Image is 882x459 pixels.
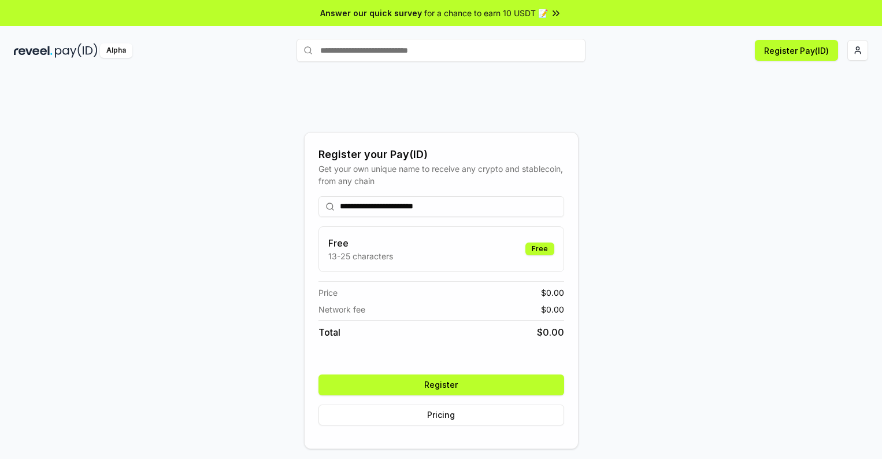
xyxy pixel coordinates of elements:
[100,43,132,58] div: Alpha
[755,40,838,61] button: Register Pay(ID)
[541,287,564,299] span: $ 0.00
[318,325,340,339] span: Total
[55,43,98,58] img: pay_id
[424,7,548,19] span: for a chance to earn 10 USDT 📝
[541,303,564,315] span: $ 0.00
[320,7,422,19] span: Answer our quick survey
[318,146,564,163] div: Register your Pay(ID)
[537,325,564,339] span: $ 0.00
[318,287,338,299] span: Price
[318,374,564,395] button: Register
[328,250,393,262] p: 13-25 characters
[318,163,564,187] div: Get your own unique name to receive any crypto and stablecoin, from any chain
[525,243,554,255] div: Free
[328,236,393,250] h3: Free
[318,303,365,315] span: Network fee
[14,43,53,58] img: reveel_dark
[318,405,564,425] button: Pricing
